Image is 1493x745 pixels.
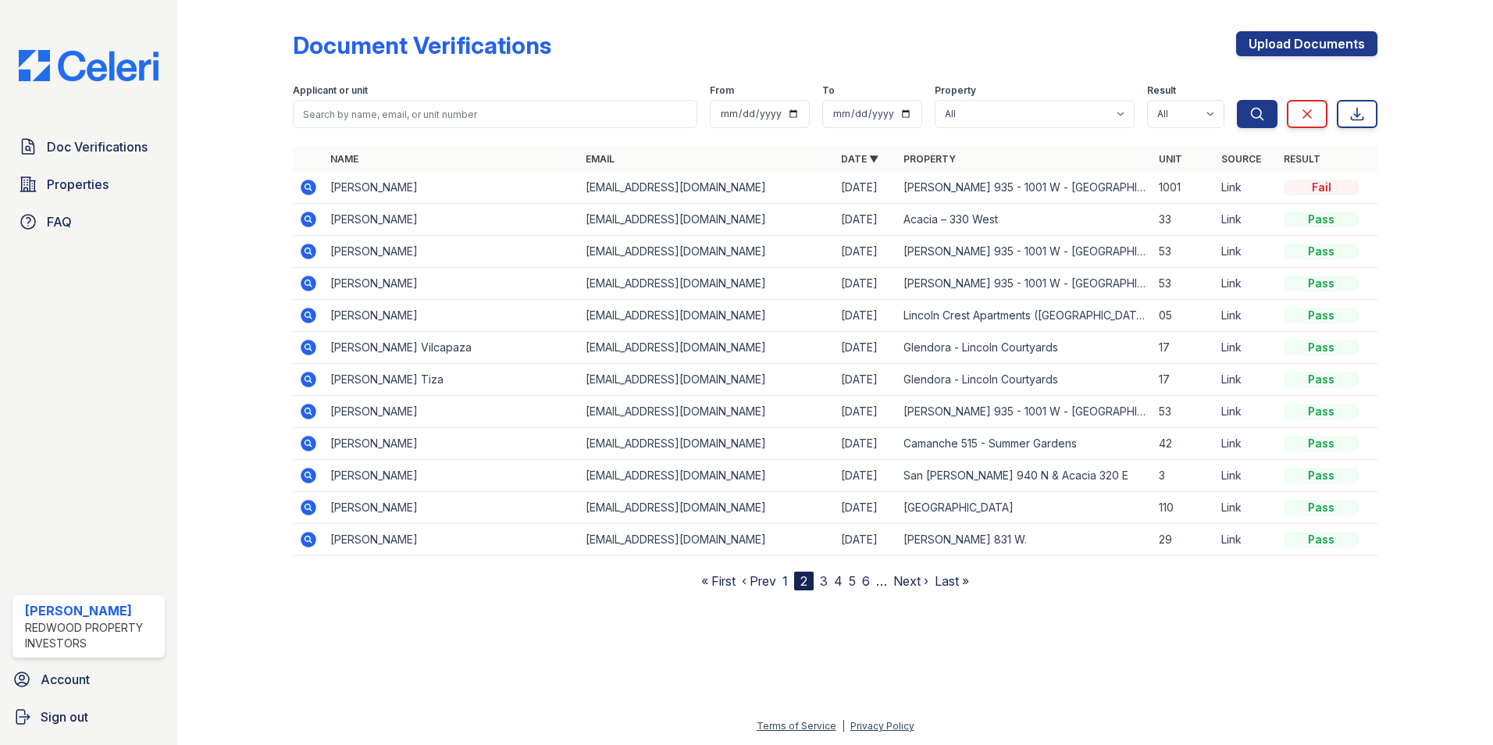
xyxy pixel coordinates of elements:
div: | [842,720,845,732]
td: [PERSON_NAME] [324,204,579,236]
td: 3 [1153,460,1215,492]
a: Sign out [6,701,171,733]
td: 1001 [1153,172,1215,204]
td: Link [1215,268,1277,300]
td: 53 [1153,268,1215,300]
td: [DATE] [835,364,897,396]
div: Pass [1284,532,1359,547]
td: [PERSON_NAME] [324,428,579,460]
td: [PERSON_NAME] [324,300,579,332]
td: Link [1215,300,1277,332]
td: [DATE] [835,236,897,268]
td: [PERSON_NAME] [324,492,579,524]
td: [PERSON_NAME] 935 - 1001 W - [GEOGRAPHIC_DATA] Apartments [897,396,1153,428]
td: [EMAIL_ADDRESS][DOMAIN_NAME] [579,492,835,524]
td: [DATE] [835,396,897,428]
td: [PERSON_NAME] [324,524,579,556]
div: Document Verifications [293,31,551,59]
a: 3 [820,573,828,589]
a: Terms of Service [757,720,836,732]
td: Link [1215,460,1277,492]
a: 6 [862,573,870,589]
td: 17 [1153,332,1215,364]
a: FAQ [12,206,165,237]
td: [PERSON_NAME] [324,396,579,428]
td: Link [1215,332,1277,364]
span: Properties [47,175,109,194]
span: Sign out [41,708,88,726]
td: [PERSON_NAME] 935 - 1001 W - [GEOGRAPHIC_DATA] Apartments [897,172,1153,204]
td: [PERSON_NAME] Vilcapaza [324,332,579,364]
td: Link [1215,204,1277,236]
td: Lincoln Crest Apartments ([GEOGRAPHIC_DATA]) [897,300,1153,332]
a: 4 [834,573,843,589]
td: Link [1215,492,1277,524]
div: 2 [794,572,814,590]
td: [PERSON_NAME] [324,236,579,268]
td: Link [1215,524,1277,556]
td: 29 [1153,524,1215,556]
td: Camanche 515 - Summer Gardens [897,428,1153,460]
td: [EMAIL_ADDRESS][DOMAIN_NAME] [579,524,835,556]
td: [DATE] [835,460,897,492]
td: Link [1215,236,1277,268]
a: Email [586,153,615,165]
div: Fail [1284,180,1359,195]
td: 17 [1153,364,1215,396]
div: Pass [1284,500,1359,515]
td: [DATE] [835,172,897,204]
img: CE_Logo_Blue-a8612792a0a2168367f1c8372b55b34899dd931a85d93a1a3d3e32e68fde9ad4.png [6,50,171,81]
td: [DATE] [835,204,897,236]
a: Upload Documents [1236,31,1377,56]
td: [EMAIL_ADDRESS][DOMAIN_NAME] [579,268,835,300]
td: Acacia – 330 West [897,204,1153,236]
td: 05 [1153,300,1215,332]
td: [PERSON_NAME] [324,460,579,492]
td: [DATE] [835,524,897,556]
label: Result [1147,84,1176,97]
td: [EMAIL_ADDRESS][DOMAIN_NAME] [579,396,835,428]
span: … [876,572,887,590]
div: Pass [1284,212,1359,227]
label: Property [935,84,976,97]
div: Pass [1284,340,1359,355]
a: Account [6,664,171,695]
td: Link [1215,172,1277,204]
div: Pass [1284,436,1359,451]
td: [PERSON_NAME] Tiza [324,364,579,396]
td: [PERSON_NAME] [324,268,579,300]
td: [EMAIL_ADDRESS][DOMAIN_NAME] [579,172,835,204]
label: From [710,84,734,97]
a: Privacy Policy [850,720,914,732]
td: [GEOGRAPHIC_DATA] [897,492,1153,524]
a: Property [903,153,956,165]
td: 53 [1153,236,1215,268]
span: Account [41,670,90,689]
iframe: chat widget [1427,683,1477,729]
div: Pass [1284,244,1359,259]
td: Glendora - Lincoln Courtyards [897,364,1153,396]
a: Result [1284,153,1320,165]
td: Link [1215,396,1277,428]
td: Link [1215,364,1277,396]
div: Pass [1284,308,1359,323]
div: Pass [1284,276,1359,291]
a: 1 [782,573,788,589]
span: FAQ [47,212,72,231]
div: Pass [1284,468,1359,483]
td: 42 [1153,428,1215,460]
td: San [PERSON_NAME] 940 N & Acacia 320 E [897,460,1153,492]
div: Pass [1284,372,1359,387]
td: [DATE] [835,492,897,524]
a: Name [330,153,358,165]
div: [PERSON_NAME] [25,601,159,620]
td: [EMAIL_ADDRESS][DOMAIN_NAME] [579,364,835,396]
td: [EMAIL_ADDRESS][DOMAIN_NAME] [579,300,835,332]
td: [PERSON_NAME] 935 - 1001 W - [GEOGRAPHIC_DATA] Apartments [897,268,1153,300]
td: [DATE] [835,300,897,332]
td: Link [1215,428,1277,460]
td: 110 [1153,492,1215,524]
a: Date ▼ [841,153,878,165]
span: Doc Verifications [47,137,148,156]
